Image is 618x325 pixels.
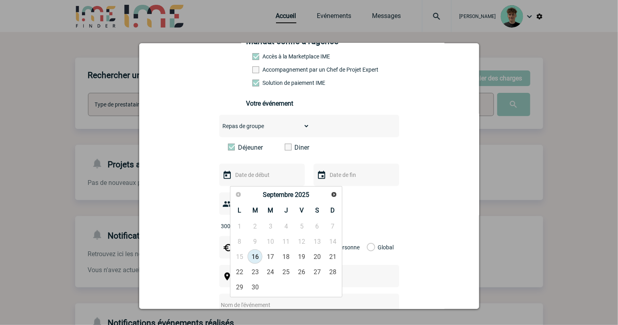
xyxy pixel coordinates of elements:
[328,189,340,201] a: Suivant
[263,249,278,264] a: 17
[315,207,319,214] span: Samedi
[219,221,294,231] input: Nombre de participants
[367,236,372,259] label: Global
[328,170,383,180] input: Date de fin
[228,144,274,151] label: Déjeuner
[232,265,247,279] a: 22
[294,249,309,264] a: 19
[263,191,294,199] span: Septembre
[331,191,337,198] span: Suivant
[232,280,247,294] a: 29
[219,300,378,310] input: Nom de l'événement
[285,144,331,151] label: Diner
[252,53,288,60] label: Accès à la Marketplace IME
[331,207,335,214] span: Dimanche
[310,249,325,264] a: 20
[252,66,288,73] label: Prestation payante
[326,265,340,279] a: 28
[295,191,310,199] span: 2025
[268,207,274,214] span: Mercredi
[310,265,325,279] a: 27
[263,265,278,279] a: 24
[248,265,262,279] a: 23
[238,207,242,214] span: Lundi
[279,249,294,264] a: 18
[279,265,294,279] a: 25
[252,207,258,214] span: Mardi
[248,280,262,294] a: 30
[284,207,288,214] span: Jeudi
[294,265,309,279] a: 26
[246,100,372,107] h3: Votre événement
[248,249,262,264] a: 16
[326,249,340,264] a: 21
[252,80,288,86] label: Conformité aux process achat client, Prise en charge de la facturation, Mutualisation de plusieur...
[234,170,289,180] input: Date de début
[300,207,304,214] span: Vendredi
